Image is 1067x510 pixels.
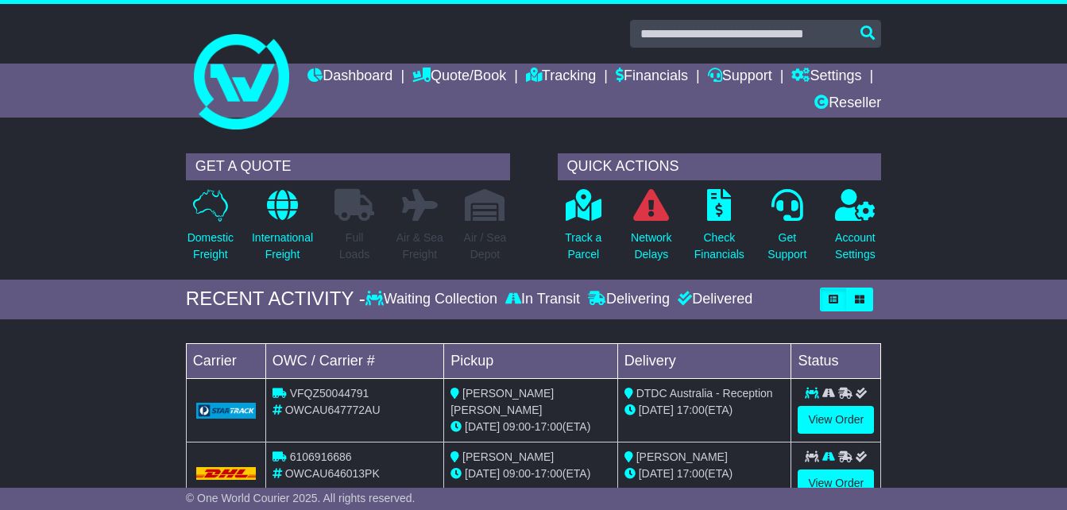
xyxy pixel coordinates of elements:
div: Waiting Collection [365,291,501,308]
div: (ETA) [624,402,785,419]
a: CheckFinancials [694,188,745,272]
a: DomesticFreight [187,188,234,272]
a: Financials [616,64,688,91]
span: 6106916686 [290,450,352,463]
td: Carrier [186,343,265,378]
td: Pickup [444,343,618,378]
span: 17:00 [535,420,562,433]
td: OWC / Carrier # [265,343,443,378]
a: AccountSettings [834,188,876,272]
td: Status [791,343,881,378]
a: Dashboard [307,64,392,91]
p: Full Loads [334,230,374,263]
a: Reseller [814,91,881,118]
a: Quote/Book [412,64,506,91]
span: 09:00 [503,467,531,480]
span: [PERSON_NAME] [462,450,554,463]
p: Check Financials [694,230,744,263]
span: 09:00 [503,420,531,433]
div: - (ETA) [450,419,611,435]
a: InternationalFreight [251,188,314,272]
p: Air / Sea Depot [464,230,507,263]
span: © One World Courier 2025. All rights reserved. [186,492,416,504]
span: [PERSON_NAME] [PERSON_NAME] [450,387,554,416]
td: Delivery [617,343,791,378]
img: GetCarrierServiceLogo [196,403,256,419]
p: Track a Parcel [565,230,601,263]
p: Account Settings [835,230,876,263]
div: - (ETA) [450,466,611,482]
a: NetworkDelays [630,188,672,272]
span: DTDC Australia - Reception [636,387,773,400]
span: [DATE] [465,467,500,480]
a: Tracking [526,64,596,91]
p: Network Delays [631,230,671,263]
p: Get Support [767,230,806,263]
span: OWCAU647772AU [285,404,381,416]
p: Domestic Freight [187,230,234,263]
div: GET A QUOTE [186,153,510,180]
div: Delivered [674,291,752,308]
span: [DATE] [639,404,674,416]
span: [PERSON_NAME] [636,450,728,463]
a: GetSupport [767,188,807,272]
span: VFQZ50044791 [290,387,369,400]
div: (ETA) [624,466,785,482]
span: 17:00 [677,467,705,480]
span: 17:00 [677,404,705,416]
div: In Transit [501,291,584,308]
a: View Order [798,469,874,497]
span: 17:00 [535,467,562,480]
div: Delivering [584,291,674,308]
div: RECENT ACTIVITY - [186,288,365,311]
a: Settings [791,64,861,91]
p: Air & Sea Freight [396,230,443,263]
a: Support [708,64,772,91]
span: [DATE] [639,467,674,480]
span: [DATE] [465,420,500,433]
div: QUICK ACTIONS [558,153,882,180]
a: View Order [798,406,874,434]
span: OWCAU646013PK [285,467,380,480]
p: International Freight [252,230,313,263]
img: DHL.png [196,467,256,480]
a: Track aParcel [564,188,602,272]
